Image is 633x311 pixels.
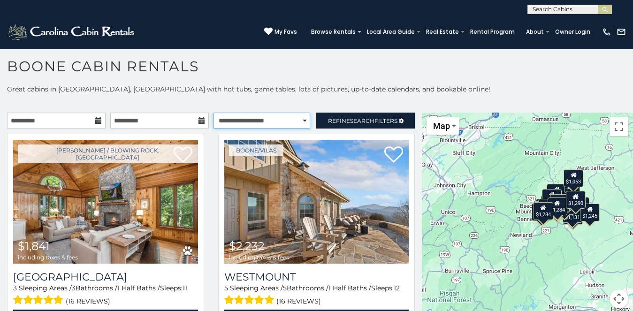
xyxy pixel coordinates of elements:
[275,28,297,36] span: My Favs
[384,145,403,165] a: Add to favorites
[328,284,371,292] span: 1 Half Baths /
[563,205,582,223] div: $1,131
[521,25,549,38] a: About
[229,254,289,260] span: including taxes & fees
[362,25,419,38] a: Local Area Guide
[550,25,595,38] a: Owner Login
[13,271,198,283] a: [GEOGRAPHIC_DATA]
[13,140,198,264] img: Chimney Island
[224,271,409,283] a: Westmount
[328,117,397,124] span: Refine Filters
[18,239,50,253] span: $1,841
[13,140,198,264] a: Chimney Island $1,841 including taxes & fees
[13,284,17,292] span: 3
[563,207,583,225] div: $2,220
[18,144,198,163] a: [PERSON_NAME] / Blowing Rock, [GEOGRAPHIC_DATA]
[542,189,562,206] div: $2,513
[224,140,409,264] a: Westmount $2,232 including taxes & fees
[13,283,198,307] div: Sleeping Areas / Bathrooms / Sleeps:
[610,289,628,308] button: Map camera controls
[617,27,626,37] img: mail-regular-white.png
[13,271,198,283] h3: Chimney Island
[224,284,228,292] span: 5
[224,283,409,307] div: Sleeping Areas / Bathrooms / Sleeps:
[580,204,600,221] div: $1,245
[264,27,297,37] a: My Favs
[602,27,611,37] img: phone-regular-white.png
[610,117,628,136] button: Toggle fullscreen view
[532,203,552,220] div: $2,017
[316,113,415,129] a: RefineSearchFilters
[465,25,519,38] a: Rental Program
[18,254,78,260] span: including taxes & fees
[229,239,265,253] span: $2,232
[350,117,374,124] span: Search
[276,295,321,307] span: (16 reviews)
[72,284,76,292] span: 3
[7,23,137,41] img: White-1-2.png
[566,190,586,208] div: $1,290
[306,25,360,38] a: Browse Rentals
[564,169,583,187] div: $1,053
[117,284,160,292] span: 1 Half Baths /
[433,121,450,131] span: Map
[421,25,464,38] a: Real Estate
[394,284,400,292] span: 12
[224,140,409,264] img: Westmount
[66,295,110,307] span: (16 reviews)
[548,197,567,215] div: $1,284
[550,194,570,212] div: $1,261
[283,284,287,292] span: 5
[229,144,283,156] a: Boone/Vilas
[183,284,187,292] span: 11
[534,202,553,220] div: $1,284
[427,117,459,135] button: Change map style
[547,183,566,201] div: $1,833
